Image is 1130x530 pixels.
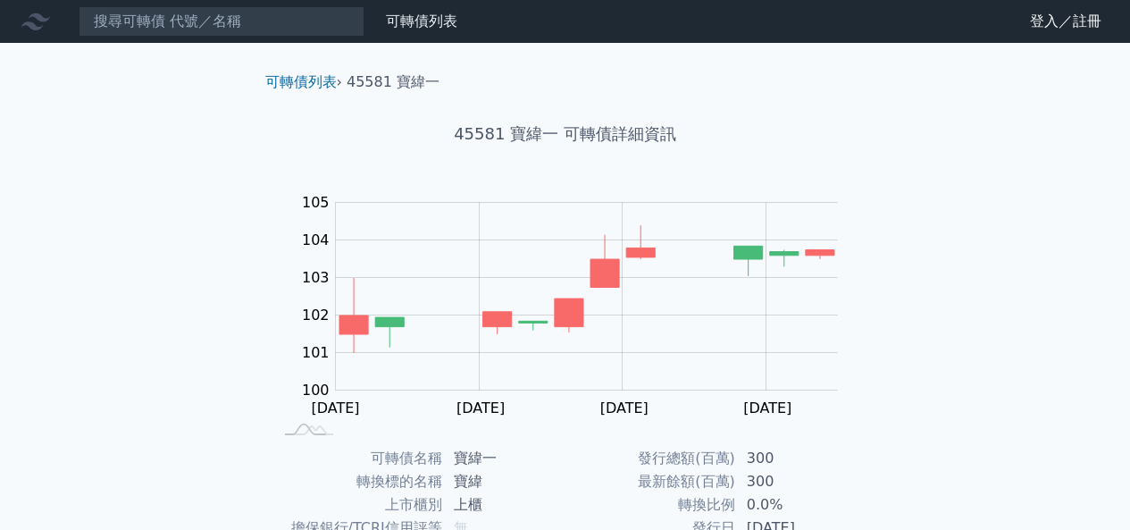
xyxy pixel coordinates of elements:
[456,400,505,416] tspan: [DATE]
[302,231,330,248] tspan: 104
[302,344,330,361] tspan: 101
[736,447,858,470] td: 300
[386,13,457,29] a: 可轉債列表
[743,400,791,416] tspan: [DATE]
[565,447,736,470] td: 發行總額(百萬)
[251,122,880,147] h1: 45581 寶緯一 可轉債詳細資訊
[565,470,736,493] td: 最新餘額(百萬)
[736,470,858,493] td: 300
[443,447,565,470] td: 寶緯一
[292,194,864,416] g: Chart
[1016,7,1116,36] a: 登入／註冊
[565,493,736,517] td: 轉換比例
[272,447,443,470] td: 可轉債名稱
[272,470,443,493] td: 轉換標的名稱
[302,382,330,399] tspan: 100
[302,269,330,286] tspan: 103
[599,400,648,416] tspan: [DATE]
[272,493,443,517] td: 上市櫃別
[79,6,364,37] input: 搜尋可轉債 代號／名稱
[443,470,565,493] td: 寶緯
[1041,444,1130,530] div: 聊天小工具
[347,72,439,93] li: 45581 寶緯一
[736,493,858,517] td: 0.0%
[265,72,342,93] li: ›
[265,73,337,90] a: 可轉債列表
[443,493,565,517] td: 上櫃
[302,194,330,211] tspan: 105
[302,307,330,324] tspan: 102
[311,400,359,416] tspan: [DATE]
[1041,444,1130,530] iframe: Chat Widget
